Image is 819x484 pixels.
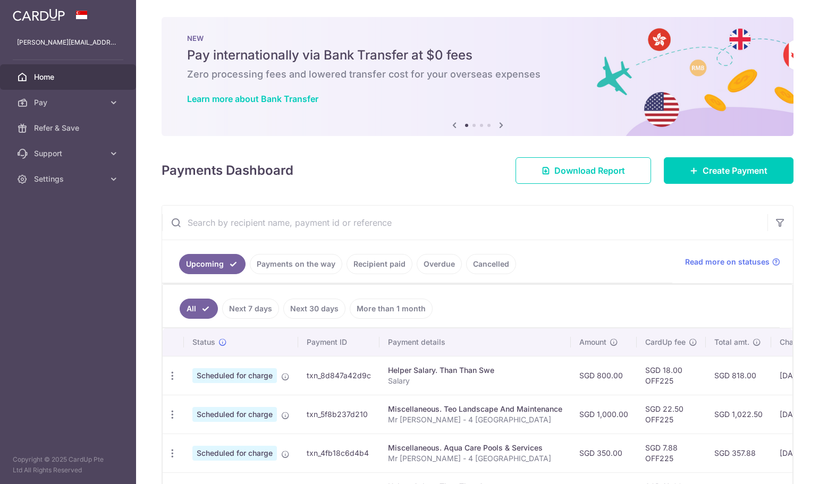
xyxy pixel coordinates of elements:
[187,47,768,64] h5: Pay internationally via Bank Transfer at $0 fees
[187,34,768,43] p: NEW
[350,299,433,319] a: More than 1 month
[192,368,277,383] span: Scheduled for charge
[637,395,706,434] td: SGD 22.50 OFF225
[162,17,793,136] img: Bank transfer banner
[388,453,562,464] p: Mr [PERSON_NAME] - 4 [GEOGRAPHIC_DATA]
[13,9,65,21] img: CardUp
[571,395,637,434] td: SGD 1,000.00
[187,68,768,81] h6: Zero processing fees and lowered transfer cost for your overseas expenses
[192,337,215,347] span: Status
[417,254,462,274] a: Overdue
[34,72,104,82] span: Home
[703,164,767,177] span: Create Payment
[685,257,780,267] a: Read more on statuses
[298,356,379,395] td: txn_8d847a42d9c
[388,404,562,414] div: Miscellaneous. Teo Landscape And Maintenance
[34,123,104,133] span: Refer & Save
[347,254,412,274] a: Recipient paid
[685,257,770,267] span: Read more on statuses
[706,356,771,395] td: SGD 818.00
[298,434,379,472] td: txn_4fb18c6d4b4
[192,407,277,422] span: Scheduled for charge
[714,337,749,347] span: Total amt.
[34,174,104,184] span: Settings
[388,414,562,425] p: Mr [PERSON_NAME] - 4 [GEOGRAPHIC_DATA]
[571,356,637,395] td: SGD 800.00
[17,37,119,48] p: [PERSON_NAME][EMAIL_ADDRESS][DOMAIN_NAME]
[192,446,277,461] span: Scheduled for charge
[283,299,345,319] a: Next 30 days
[162,161,293,180] h4: Payments Dashboard
[637,356,706,395] td: SGD 18.00 OFF225
[571,434,637,472] td: SGD 350.00
[466,254,516,274] a: Cancelled
[388,376,562,386] p: Salary
[187,94,318,104] a: Learn more about Bank Transfer
[34,148,104,159] span: Support
[298,395,379,434] td: txn_5f8b237d210
[379,328,571,356] th: Payment details
[516,157,651,184] a: Download Report
[162,206,767,240] input: Search by recipient name, payment id or reference
[179,254,246,274] a: Upcoming
[645,337,686,347] span: CardUp fee
[637,434,706,472] td: SGD 7.88 OFF225
[250,254,342,274] a: Payments on the way
[554,164,625,177] span: Download Report
[388,365,562,376] div: Helper Salary. Than Than Swe
[664,157,793,184] a: Create Payment
[298,328,379,356] th: Payment ID
[579,337,606,347] span: Amount
[706,395,771,434] td: SGD 1,022.50
[34,97,104,108] span: Pay
[388,443,562,453] div: Miscellaneous. Aqua Care Pools & Services
[222,299,279,319] a: Next 7 days
[180,299,218,319] a: All
[706,434,771,472] td: SGD 357.88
